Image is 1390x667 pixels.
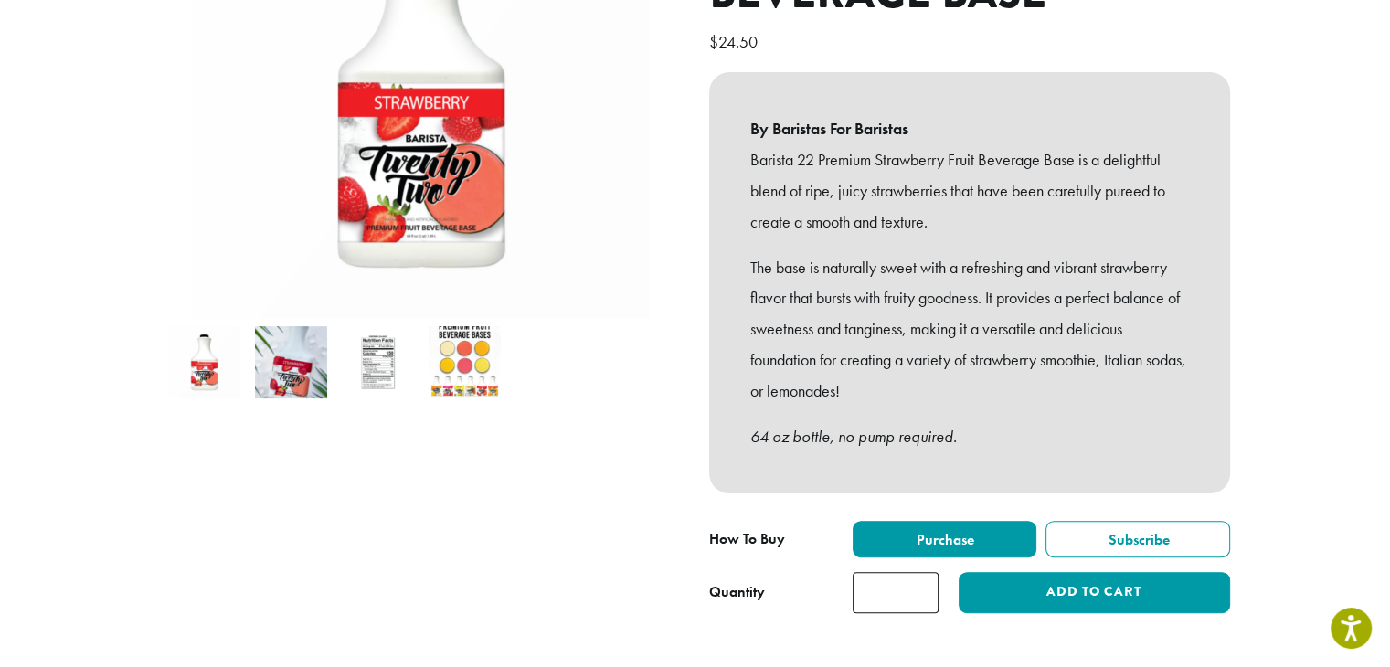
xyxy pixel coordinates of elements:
[709,31,762,52] bdi: 24.50
[709,581,765,603] div: Quantity
[750,113,1189,144] b: By Baristas For Baristas
[168,326,240,398] img: Strawberry B22 Premium Fruit Beverage Base
[750,426,957,447] em: 64 oz bottle, no pump required.
[853,572,939,613] input: Product quantity
[709,529,785,548] span: How To Buy
[255,326,327,398] img: Strawberry B22 Premium Fruit Beverage Base - Image 2
[342,326,414,398] img: Strawberry B22 Premium Fruit Beverage Base - Image 3
[750,144,1189,237] p: Barista 22 Premium Strawberry Fruit Beverage Base is a delightful blend of ripe, juicy strawberri...
[1106,530,1170,549] span: Subscribe
[959,572,1229,613] button: Add to cart
[429,326,501,398] img: Strawberry B22 Premium Fruit Beverage Base - Image 4
[709,31,718,52] span: $
[750,252,1189,407] p: The base is naturally sweet with a refreshing and vibrant strawberry flavor that bursts with frui...
[914,530,974,549] span: Purchase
